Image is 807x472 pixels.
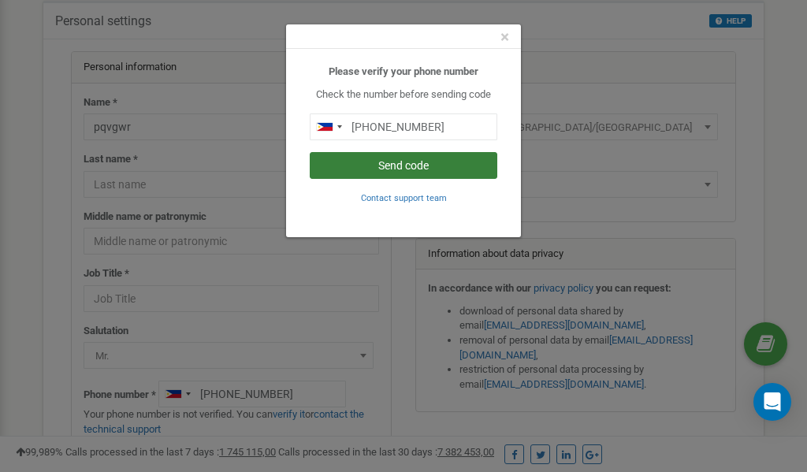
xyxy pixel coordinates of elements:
[753,383,791,421] div: Open Intercom Messenger
[361,193,447,203] small: Contact support team
[329,65,478,77] b: Please verify your phone number
[361,191,447,203] a: Contact support team
[500,28,509,46] span: ×
[310,113,497,140] input: 0905 123 4567
[311,114,347,139] div: Telephone country code
[310,152,497,179] button: Send code
[310,87,497,102] p: Check the number before sending code
[500,29,509,46] button: Close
